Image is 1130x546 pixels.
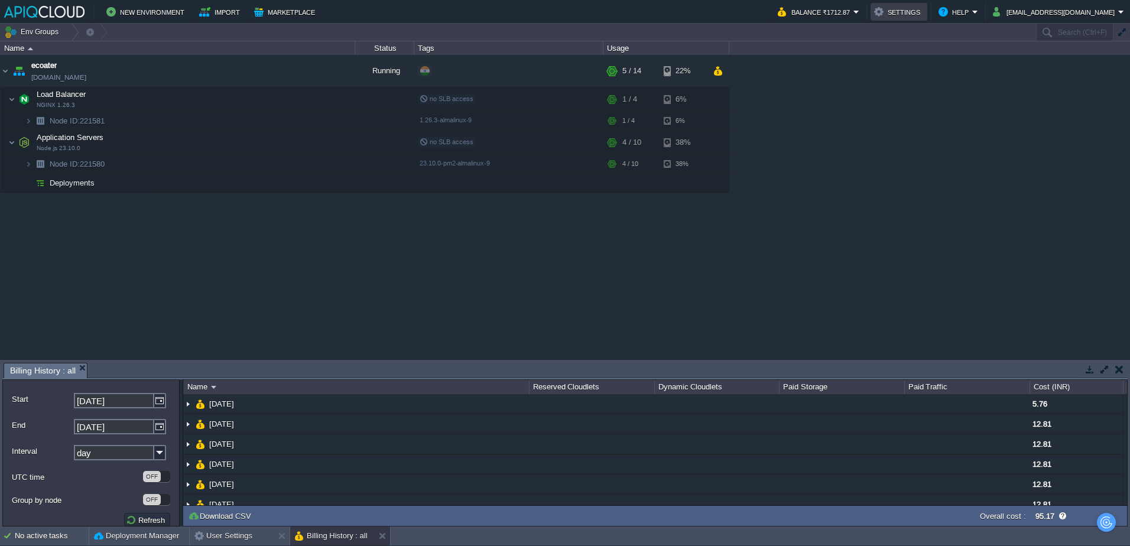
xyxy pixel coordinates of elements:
span: Billing History : all [10,363,76,378]
button: Refresh [126,515,168,525]
img: AMDAwAAAACH5BAEAAAAALAAAAAABAAEAAAICRAEAOw== [183,454,193,474]
div: OFF [143,471,161,482]
img: AMDAwAAAACH5BAEAAAAALAAAAAABAAEAAAICRAEAOw== [1,55,10,87]
img: AMDAwAAAACH5BAEAAAAALAAAAAABAAEAAAICRAEAOw== [11,55,27,87]
div: Cost (INR) [1031,380,1123,394]
img: AMDAwAAAACH5BAEAAAAALAAAAAABAAEAAAICRAEAOw== [25,155,32,173]
div: Paid Storage [780,380,904,394]
button: [EMAIL_ADDRESS][DOMAIN_NAME] [993,5,1118,19]
img: AMDAwAAAACH5BAEAAAAALAAAAAABAAEAAAICRAEAOw== [16,87,33,111]
img: AMDAwAAAACH5BAEAAAAALAAAAAABAAEAAAICRAEAOw== [211,386,216,389]
button: User Settings [194,530,252,542]
a: Node ID:221581 [48,116,106,126]
div: Name [184,380,529,394]
span: 12.81 [1032,500,1051,509]
span: Node.js 23.10.0 [37,145,80,152]
a: Node ID:221580 [48,159,106,169]
a: [DATE] [208,499,236,509]
img: AMDAwAAAACH5BAEAAAAALAAAAAABAAEAAAICRAEAOw== [28,47,33,50]
a: Load BalancerNGINX 1.26.3 [35,90,87,99]
a: [DATE] [208,439,236,449]
div: 38% [664,155,702,173]
a: [DATE] [208,479,236,489]
img: AMDAwAAAACH5BAEAAAAALAAAAAABAAEAAAICRAEAOw== [196,394,205,414]
div: Reserved Cloudlets [530,380,654,394]
label: Overall cost : [980,512,1026,521]
a: Application ServersNode.js 23.10.0 [35,133,105,142]
img: AMDAwAAAACH5BAEAAAAALAAAAAABAAEAAAICRAEAOw== [183,394,193,414]
div: 38% [664,131,702,154]
label: UTC time [12,471,142,483]
label: Interval [12,445,73,457]
span: 12.81 [1032,480,1051,489]
span: Node ID: [50,160,80,168]
div: 22% [664,55,702,87]
div: Tags [415,41,603,55]
span: 221580 [48,159,106,169]
div: 1 / 4 [622,87,637,111]
img: APIQCloud [4,6,85,18]
label: Start [12,393,73,405]
label: End [12,419,73,431]
img: AMDAwAAAACH5BAEAAAAALAAAAAABAAEAAAICRAEAOw== [183,414,193,434]
span: 221581 [48,116,106,126]
img: AMDAwAAAACH5BAEAAAAALAAAAAABAAEAAAICRAEAOw== [183,495,193,514]
img: AMDAwAAAACH5BAEAAAAALAAAAAABAAEAAAICRAEAOw== [196,434,205,454]
div: 4 / 10 [622,155,638,173]
a: [DATE] [208,419,236,429]
img: AMDAwAAAACH5BAEAAAAALAAAAAABAAEAAAICRAEAOw== [32,174,48,192]
div: 6% [664,87,702,111]
a: ecoater [31,60,57,71]
img: AMDAwAAAACH5BAEAAAAALAAAAAABAAEAAAICRAEAOw== [196,454,205,474]
label: 95.17 [1035,512,1054,521]
span: 12.81 [1032,420,1051,428]
span: Node ID: [50,116,80,125]
a: [DATE] [208,459,236,469]
img: AMDAwAAAACH5BAEAAAAALAAAAAABAAEAAAICRAEAOw== [183,434,193,454]
img: AMDAwAAAACH5BAEAAAAALAAAAAABAAEAAAICRAEAOw== [8,131,15,154]
button: New Environment [106,5,188,19]
img: AMDAwAAAACH5BAEAAAAALAAAAAABAAEAAAICRAEAOw== [196,474,205,494]
img: AMDAwAAAACH5BAEAAAAALAAAAAABAAEAAAICRAEAOw== [25,112,32,130]
div: 6% [664,112,702,130]
span: Application Servers [35,132,105,142]
button: Billing History : all [295,530,368,542]
div: 5 / 14 [622,55,641,87]
button: Balance ₹1712.87 [778,5,853,19]
img: AMDAwAAAACH5BAEAAAAALAAAAAABAAEAAAICRAEAOw== [196,414,205,434]
span: 12.81 [1032,460,1051,469]
img: AMDAwAAAACH5BAEAAAAALAAAAAABAAEAAAICRAEAOw== [32,112,48,130]
span: 1.26.3-almalinux-9 [420,116,472,123]
div: Paid Traffic [905,380,1030,394]
img: AMDAwAAAACH5BAEAAAAALAAAAAABAAEAAAICRAEAOw== [183,474,193,494]
button: Marketplace [254,5,319,19]
img: AMDAwAAAACH5BAEAAAAALAAAAAABAAEAAAICRAEAOw== [8,87,15,111]
a: Deployments [48,178,96,188]
a: [DOMAIN_NAME] [31,71,86,83]
button: Help [939,5,972,19]
a: [DATE] [208,399,236,409]
span: 5.76 [1032,399,1047,408]
div: Status [356,41,414,55]
div: Running [355,55,414,87]
img: AMDAwAAAACH5BAEAAAAALAAAAAABAAEAAAICRAEAOw== [32,155,48,173]
span: 23.10.0-pm2-almalinux-9 [420,160,490,167]
button: Env Groups [4,24,63,40]
span: NGINX 1.26.3 [37,102,75,109]
div: Name [1,41,355,55]
div: Usage [604,41,729,55]
div: Dynamic Cloudlets [655,380,780,394]
span: no SLB access [420,138,473,145]
button: Download CSV [188,511,255,521]
span: 12.81 [1032,440,1051,448]
img: AMDAwAAAACH5BAEAAAAALAAAAAABAAEAAAICRAEAOw== [196,495,205,514]
span: Load Balancer [35,89,87,99]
